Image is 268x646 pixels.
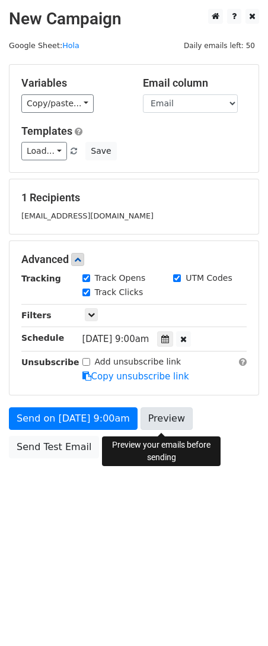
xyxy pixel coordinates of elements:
a: Send Test Email [9,436,99,458]
h5: Advanced [21,253,247,266]
h5: Variables [21,77,125,90]
a: Copy/paste... [21,94,94,113]
small: Google Sheet: [9,41,79,50]
label: Track Opens [95,272,146,284]
strong: Schedule [21,333,64,343]
h5: Email column [143,77,247,90]
strong: Unsubscribe [21,357,79,367]
a: Load... [21,142,67,160]
label: Add unsubscribe link [95,356,181,368]
span: [DATE] 9:00am [82,334,149,344]
strong: Tracking [21,274,61,283]
a: Hola [62,41,79,50]
label: Track Clicks [95,286,143,299]
a: Preview [141,407,193,430]
a: Daily emails left: 50 [180,41,259,50]
span: Daily emails left: 50 [180,39,259,52]
h2: New Campaign [9,9,259,29]
iframe: Chat Widget [209,589,268,646]
div: Preview your emails before sending [102,436,221,466]
a: Templates [21,125,72,137]
small: [EMAIL_ADDRESS][DOMAIN_NAME] [21,211,154,220]
a: Send on [DATE] 9:00am [9,407,138,430]
strong: Filters [21,311,52,320]
button: Save [85,142,116,160]
div: Widget de chat [209,589,268,646]
a: Copy unsubscribe link [82,371,189,382]
label: UTM Codes [186,272,232,284]
h5: 1 Recipients [21,191,247,204]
